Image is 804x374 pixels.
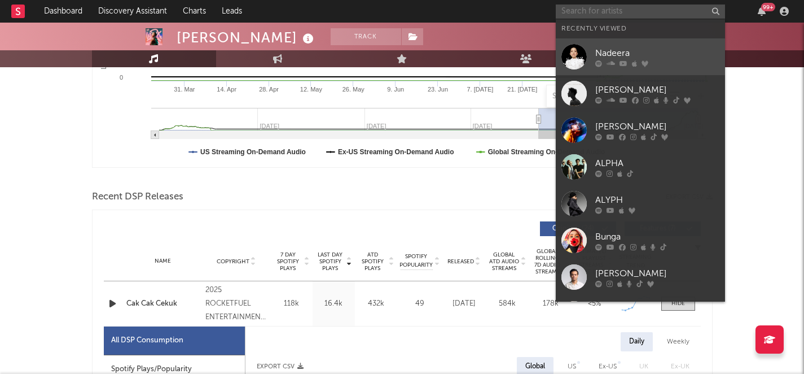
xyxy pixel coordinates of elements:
div: 49 [400,298,440,310]
button: Originals(24) [540,221,616,236]
input: Search by song name or URL [547,92,666,101]
div: 432k [358,298,394,310]
div: [PERSON_NAME] [595,83,719,97]
span: Originals ( 24 ) [547,225,599,232]
div: [PERSON_NAME] [595,120,719,133]
text: Ex-US Streaming On-Demand Audio [337,148,454,156]
div: 118k [273,298,310,310]
div: Ex-US [599,360,617,373]
div: 178k [532,298,570,310]
div: [PERSON_NAME] [595,267,719,280]
button: Export CSV [257,363,304,370]
div: <5% [575,298,613,310]
a: [PERSON_NAME] [556,75,725,112]
div: Weekly [658,332,698,351]
a: Nadeera [556,38,725,75]
div: 584k [489,298,526,310]
div: 2025 ROCKETFUEL ENTERTAINMENT SDN BHD [205,284,267,324]
text: US Streaming On-Demand Audio [200,148,306,156]
div: All DSP Consumption [104,327,245,355]
div: 99 + [761,3,775,11]
input: Search for artists [556,5,725,19]
a: [PERSON_NAME] [556,259,725,295]
div: All DSP Consumption [111,334,183,347]
div: 16.4k [315,298,352,310]
div: Daily [621,332,653,351]
div: Name [126,257,200,266]
div: Bunga [595,230,719,243]
div: Recently Viewed [561,22,719,36]
a: Bunga [556,222,725,259]
a: [PERSON_NAME] [556,112,725,149]
div: Nadeera [595,46,719,60]
a: ALPHA [556,149,725,185]
span: Released [447,258,474,265]
div: ALPHA [595,156,719,170]
button: Track [331,28,401,45]
span: ATD Spotify Plays [358,251,388,272]
div: [PERSON_NAME] [177,28,317,47]
div: [DATE] [445,298,483,310]
a: [PERSON_NAME] [556,295,725,332]
span: Copyright [217,258,249,265]
a: ALYPH [556,185,725,222]
button: 99+ [758,7,766,16]
div: US [568,360,576,373]
span: 7 Day Spotify Plays [273,251,303,272]
span: Last Day Spotify Plays [315,251,345,272]
a: Cak Cak Cekuk [126,298,200,310]
span: Global Rolling 7D Audio Streams [532,248,563,275]
div: Global [525,360,545,373]
span: Spotify Popularity [399,253,433,269]
text: 0 [119,74,122,81]
div: ALYPH [595,193,719,207]
span: Global ATD Audio Streams [489,251,520,272]
text: Global Streaming On-Demand Audio [487,148,605,156]
span: Recent DSP Releases [92,190,183,204]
